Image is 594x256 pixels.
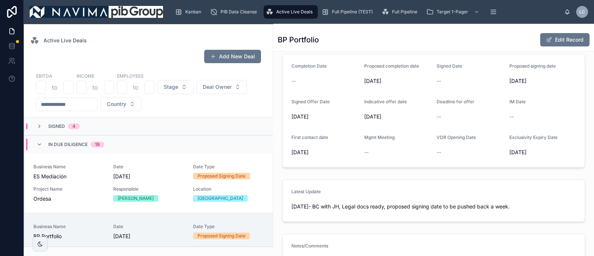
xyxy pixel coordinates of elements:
[364,149,369,156] span: --
[509,149,576,156] span: [DATE]
[113,224,184,230] span: Date
[113,233,184,240] span: [DATE]
[33,173,104,180] span: ES Mediación
[221,9,257,15] span: PIB Data Cleanse
[52,83,58,92] p: to
[193,186,264,192] span: Location
[196,80,247,94] button: Select Button
[185,9,201,15] span: Kanban
[72,123,75,129] div: 4
[291,113,358,120] span: [DATE]
[579,9,585,15] span: LC
[540,33,590,46] button: Edit Record
[364,77,431,85] span: [DATE]
[509,99,526,104] span: IM Date
[437,149,441,156] span: --
[107,100,126,108] span: Country
[113,173,184,180] span: [DATE]
[25,153,273,213] a: Business NameES MediaciónDate[DATE]Date TypeProposed Signing DateProject NameOrdesaResponsible[PE...
[173,5,206,19] a: Kanban
[48,142,88,148] span: In Due Diligence
[364,135,395,140] span: Mgmt Meeting
[33,164,104,170] span: Business Name
[291,189,321,194] span: Latest Update
[92,83,98,92] p: to
[33,233,104,240] span: BP Portfolio
[36,72,52,79] label: EBITDA
[364,99,407,104] span: Indicative offer date
[164,83,178,91] span: Stage
[208,5,262,19] a: PIB Data Cleanse
[509,135,558,140] span: Exclusivity Expiry Date
[509,77,576,85] span: [DATE]
[291,77,296,85] span: --
[437,113,441,120] span: --
[30,36,87,45] a: Active Live Deals
[30,6,163,18] img: App logo
[291,63,327,69] span: Completion Date
[101,97,141,111] button: Select Button
[276,9,313,15] span: Active Live Deals
[157,80,193,94] button: Select Button
[198,233,245,239] div: Proposed Signing Date
[437,135,476,140] span: VDR Opening Date
[117,72,144,79] label: Employees
[48,123,65,129] span: Signed
[319,5,378,19] a: Full Pipeline (TEST)
[95,142,100,148] div: 19
[193,246,264,252] span: Location
[33,186,104,192] span: Project Name
[198,173,245,179] div: Proposed Signing Date
[264,5,318,19] a: Active Live Deals
[424,5,483,19] a: Target 1-Pager
[169,4,564,20] div: scrollable content
[291,135,328,140] span: First contact date
[437,9,468,15] span: Target 1-Pager
[118,195,154,202] div: [PERSON_NAME]
[379,5,422,19] a: Full Pipeline
[198,195,243,202] div: [GEOGRAPHIC_DATA]
[364,63,419,69] span: Proposed completion date
[332,9,373,15] span: Full Pipeline (TEST)
[133,83,138,92] p: to
[278,35,319,45] h1: BP Portfolio
[291,243,328,249] span: Notes/Comments
[113,164,184,170] span: Date
[291,99,330,104] span: Signed Offer Date
[33,246,104,252] span: Project Name
[193,224,264,230] span: Date Type
[193,164,264,170] span: Date Type
[291,203,576,210] span: [DATE]- BC with JH, Legal docs ready, proposed signing date to be pushed back a week.
[437,77,441,85] span: --
[437,63,462,69] span: Signed Date
[76,72,94,79] label: Income
[291,149,358,156] span: [DATE]
[364,113,431,120] span: [DATE]
[203,83,232,91] span: Deal Owner
[509,63,556,69] span: Proposed signing date
[437,99,474,104] span: Deadline for offer
[509,113,514,120] span: --
[33,224,104,230] span: Business Name
[392,9,417,15] span: Full Pipeline
[43,37,87,44] span: Active Live Deals
[204,50,261,63] button: Add New Deal
[33,195,104,202] span: Ordesa
[113,246,184,252] span: Responsible
[113,186,184,192] span: Responsible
